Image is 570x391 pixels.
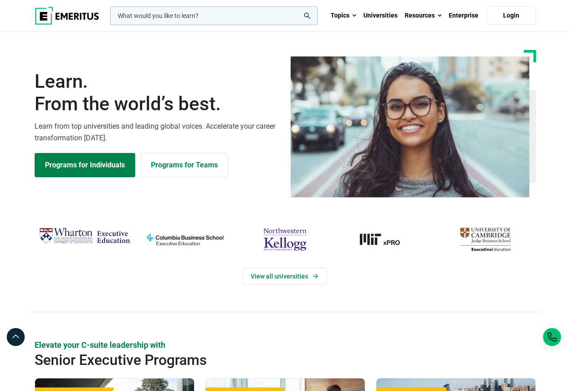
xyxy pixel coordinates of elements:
[35,339,536,351] p: Elevate your C-suite leadership with
[35,153,135,177] a: Explore Programs
[39,225,130,247] img: Wharton Executive Education
[239,225,331,254] img: northwestern-kellogg
[35,93,280,115] span: From the world’s best.
[110,6,318,25] input: woocommerce-product-search-field-0
[35,121,280,144] p: Learn from top universities and leading global voices. Accelerate your career transformation [DATE].
[139,225,230,254] img: columbia-business-school
[340,225,431,254] a: MIT-xPRO
[486,6,536,25] a: Login
[440,225,531,254] img: cambridge-judge-business-school
[243,268,327,285] a: View Universities
[340,225,431,254] img: MIT xPRO
[291,56,530,198] img: Learn from the world's best
[141,153,228,177] a: Explore for Business
[35,351,486,369] h2: Senior Executive Programs
[35,70,280,116] h1: Learn.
